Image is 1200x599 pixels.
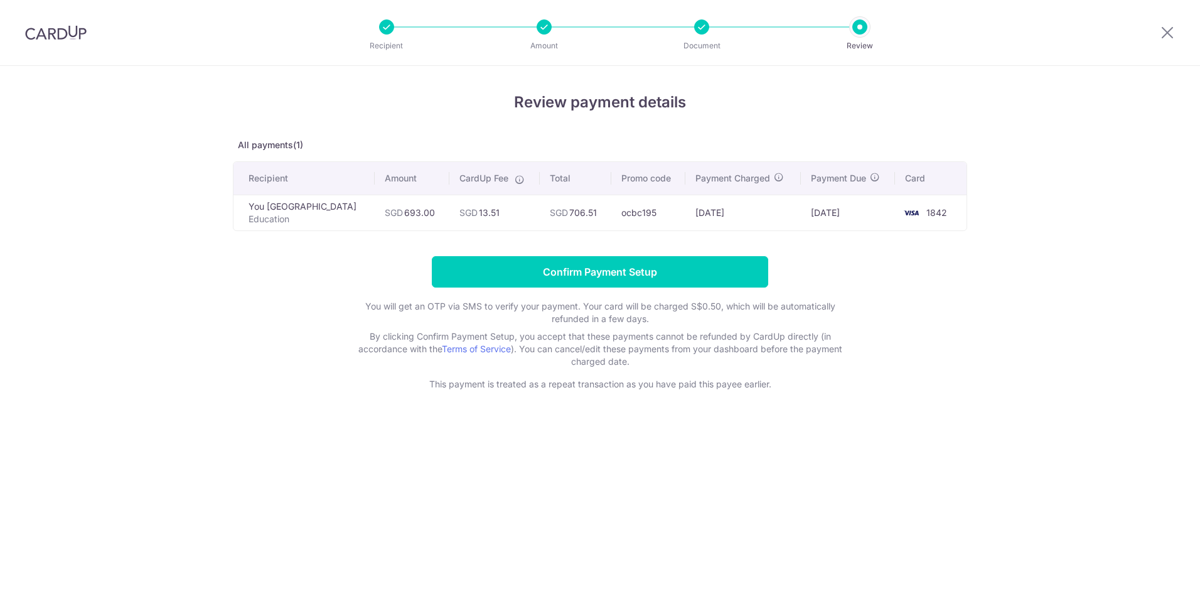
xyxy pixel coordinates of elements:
[540,162,611,195] th: Total
[233,195,375,230] td: You [GEOGRAPHIC_DATA]
[498,40,591,52] p: Amount
[432,256,768,288] input: Confirm Payment Setup
[550,207,568,218] span: SGD
[685,195,801,230] td: [DATE]
[375,195,449,230] td: 693.00
[25,25,87,40] img: CardUp
[249,213,365,225] p: Education
[349,330,851,368] p: By clicking Confirm Payment Setup, you accept that these payments cannot be refunded by CardUp di...
[233,139,967,151] p: All payments(1)
[349,300,851,325] p: You will get an OTP via SMS to verify your payment. Your card will be charged S$0.50, which will ...
[801,195,896,230] td: [DATE]
[442,343,511,354] a: Terms of Service
[459,172,508,185] span: CardUp Fee
[695,172,770,185] span: Payment Charged
[611,195,685,230] td: ocbc195
[895,162,967,195] th: Card
[449,195,540,230] td: 13.51
[385,207,403,218] span: SGD
[655,40,748,52] p: Document
[459,207,478,218] span: SGD
[811,172,866,185] span: Payment Due
[540,195,611,230] td: 706.51
[233,91,967,114] h4: Review payment details
[611,162,685,195] th: Promo code
[926,207,947,218] span: 1842
[899,205,924,220] img: <span class="translation_missing" title="translation missing: en.account_steps.new_confirm_form.b...
[340,40,433,52] p: Recipient
[375,162,449,195] th: Amount
[349,378,851,391] p: This payment is treated as a repeat transaction as you have paid this payee earlier.
[1120,561,1187,593] iframe: Opens a widget where you can find more information
[813,40,906,52] p: Review
[233,162,375,195] th: Recipient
